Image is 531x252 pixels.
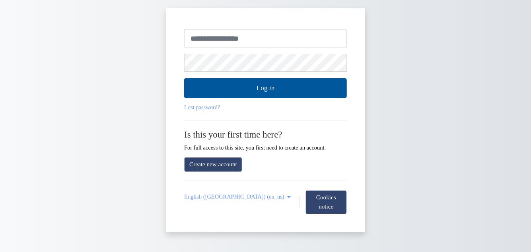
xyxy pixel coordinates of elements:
button: Log in [184,78,347,98]
a: English (United States) ‎(en_us)‎ [184,193,293,200]
div: For full access to this site, you first need to create an account. [184,129,347,151]
button: Cookies notice [305,190,347,214]
h2: Is this your first time here? [184,129,347,140]
a: Lost password? [184,104,220,110]
a: Create new account [184,157,242,172]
